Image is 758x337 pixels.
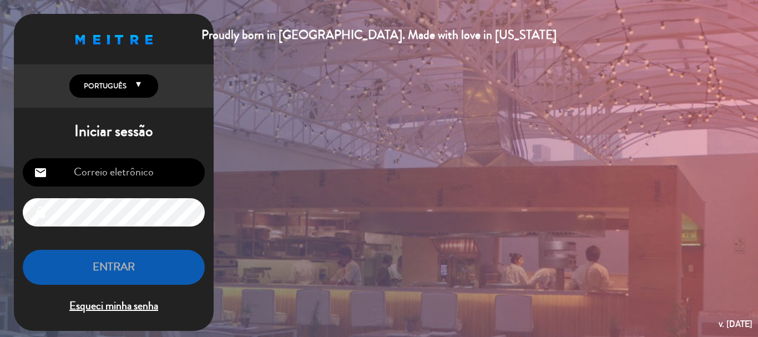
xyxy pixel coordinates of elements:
i: lock [34,206,47,219]
i: email [34,166,47,179]
span: Esqueci minha senha [23,297,205,315]
input: Correio eletrônico [23,158,205,187]
h1: Iniciar sessão [14,122,214,141]
div: v. [DATE] [719,316,752,331]
span: Português [81,81,127,92]
button: ENTRAR [23,250,205,285]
